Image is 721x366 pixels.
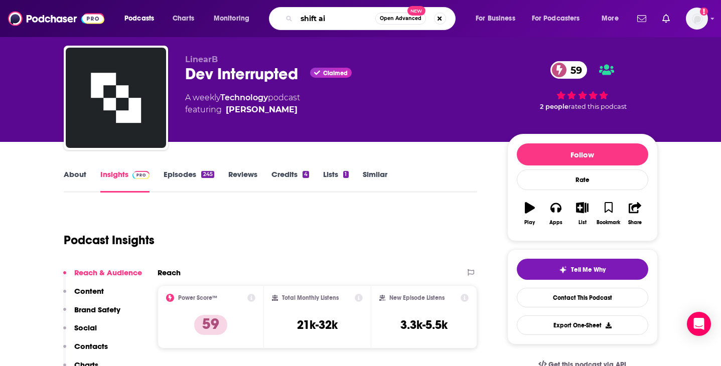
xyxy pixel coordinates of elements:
div: Open Intercom Messenger [687,312,711,336]
button: Share [622,196,648,232]
div: Share [628,220,642,226]
div: 59 2 peoplerated this podcast [507,55,658,117]
a: Show notifications dropdown [633,10,650,27]
span: Open Advanced [380,16,421,21]
img: Podchaser Pro [132,171,150,179]
span: Claimed [323,71,348,76]
p: Reach & Audience [74,268,142,277]
button: List [569,196,595,232]
p: 59 [194,315,227,335]
button: Social [63,323,97,341]
button: open menu [207,11,262,27]
div: Search podcasts, credits, & more... [278,7,465,30]
button: Contacts [63,341,108,360]
div: Play [524,220,535,226]
svg: Add a profile image [700,8,708,16]
a: Charts [166,11,200,27]
span: Tell Me Why [571,266,606,274]
span: For Podcasters [532,12,580,26]
button: Play [517,196,543,232]
button: Brand Safety [63,305,120,323]
div: 4 [303,171,309,178]
a: Credits4 [271,169,309,193]
div: Rate [517,169,648,190]
p: Brand Safety [74,305,120,314]
button: open menu [595,11,631,27]
img: User Profile [686,8,708,30]
img: Podchaser - Follow, Share and Rate Podcasts [8,9,104,28]
div: A weekly podcast [185,92,300,116]
button: Show profile menu [686,8,708,30]
a: Technology [220,93,268,102]
button: open menu [525,11,595,27]
span: For Business [476,12,515,26]
a: Lists1 [323,169,348,193]
h1: Podcast Insights [64,233,155,248]
span: featuring [185,104,300,116]
a: Reviews [228,169,257,193]
a: Similar [363,169,387,193]
img: tell me why sparkle [559,266,567,274]
span: LinearB [185,55,218,64]
a: Show notifications dropdown [658,10,674,27]
span: More [602,12,619,26]
span: New [407,6,425,16]
button: Apps [543,196,569,232]
span: Podcasts [124,12,154,26]
input: Search podcasts, credits, & more... [297,11,375,27]
p: Content [74,286,104,296]
img: Dev Interrupted [66,48,166,148]
button: Export One-Sheet [517,315,648,335]
button: Follow [517,143,648,165]
span: 59 [560,61,587,79]
button: Open AdvancedNew [375,13,426,25]
span: rated this podcast [568,103,627,110]
div: 1 [343,171,348,178]
button: tell me why sparkleTell Me Why [517,259,648,280]
div: List [579,220,587,226]
div: Bookmark [597,220,620,226]
a: About [64,169,86,193]
h3: 21k-32k [297,317,338,332]
button: open menu [117,11,167,27]
div: 245 [201,171,214,178]
button: Reach & Audience [63,268,142,286]
span: Monitoring [214,12,249,26]
a: Episodes245 [164,169,214,193]
a: 59 [550,61,587,79]
p: Social [74,323,97,332]
h2: New Episode Listens [389,294,445,301]
p: Contacts [74,341,108,351]
button: open menu [469,11,528,27]
button: Content [63,286,104,305]
h3: 3.3k-5.5k [400,317,448,332]
a: Conor Bronsdon [226,104,298,116]
a: Contact This Podcast [517,288,648,307]
span: Logged in as TrevorC [686,8,708,30]
h2: Reach [158,268,181,277]
span: Charts [173,12,194,26]
h2: Power Score™ [178,294,217,301]
h2: Total Monthly Listens [282,294,339,301]
div: Apps [549,220,562,226]
a: InsightsPodchaser Pro [100,169,150,193]
span: 2 people [540,103,568,110]
button: Bookmark [596,196,622,232]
